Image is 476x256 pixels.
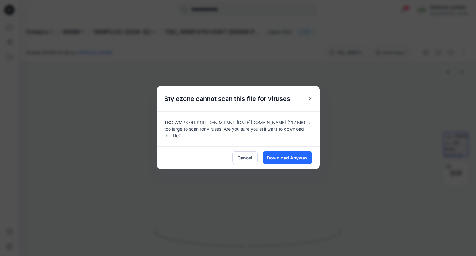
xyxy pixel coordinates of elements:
[157,111,320,146] div: TBC_WMP3761 KNIT DENIM PANT [DATE][DOMAIN_NAME] (117 MB) is too large to scan for viruses. Are yo...
[238,154,252,161] span: Cancel
[232,151,258,164] button: Cancel
[305,93,316,104] button: Close
[263,151,312,164] button: Download Anyway
[157,86,298,111] h5: Stylezone cannot scan this file for viruses
[267,154,307,161] span: Download Anyway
